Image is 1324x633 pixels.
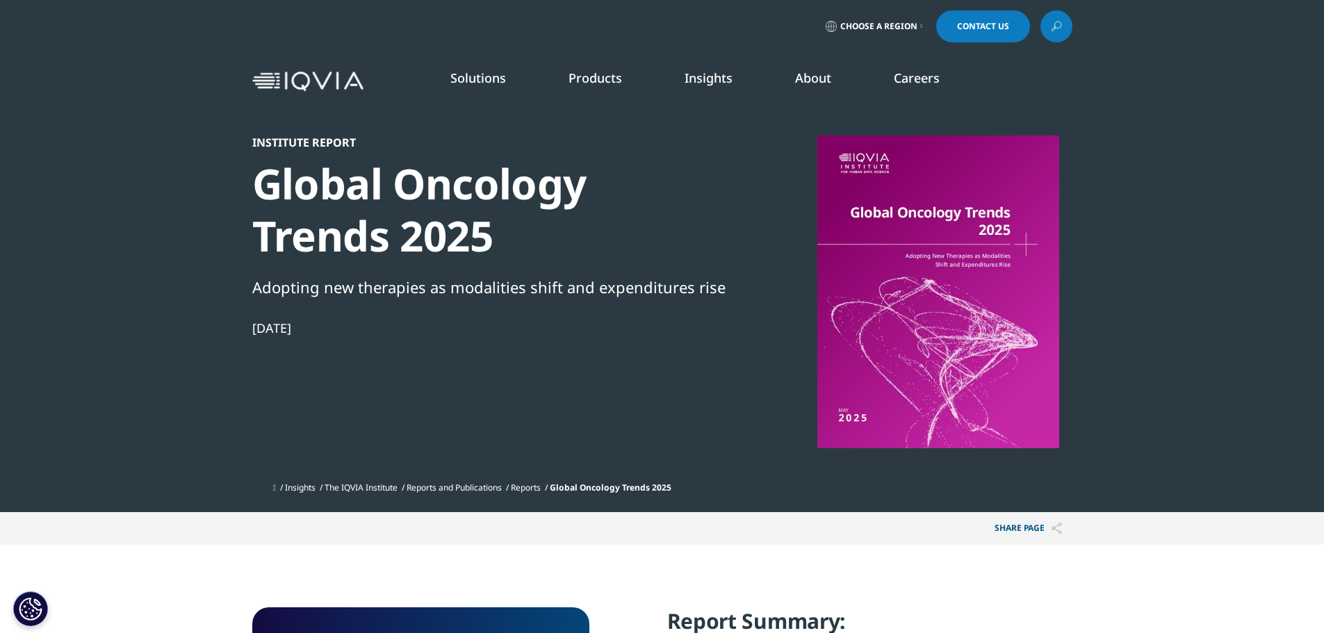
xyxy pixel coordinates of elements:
[957,22,1009,31] span: Contact Us
[840,21,917,32] span: Choose a Region
[894,69,940,86] a: Careers
[685,69,733,86] a: Insights
[252,275,729,299] div: Adopting new therapies as modalities shift and expenditures rise
[325,482,398,493] a: The IQVIA Institute
[252,135,729,149] div: Institute Report
[407,482,502,493] a: Reports and Publications
[252,320,729,336] div: [DATE]
[936,10,1030,42] a: Contact Us
[252,72,363,92] img: IQVIA Healthcare Information Technology and Pharma Clinical Research Company
[984,512,1072,545] button: Share PAGEShare PAGE
[569,69,622,86] a: Products
[369,49,1072,114] nav: Primary
[450,69,506,86] a: Solutions
[285,482,316,493] a: Insights
[984,512,1072,545] p: Share PAGE
[795,69,831,86] a: About
[252,158,729,262] div: Global Oncology Trends 2025
[511,482,541,493] a: Reports
[1052,523,1062,534] img: Share PAGE
[13,591,48,626] button: Cookie Settings
[550,482,671,493] span: Global Oncology Trends 2025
